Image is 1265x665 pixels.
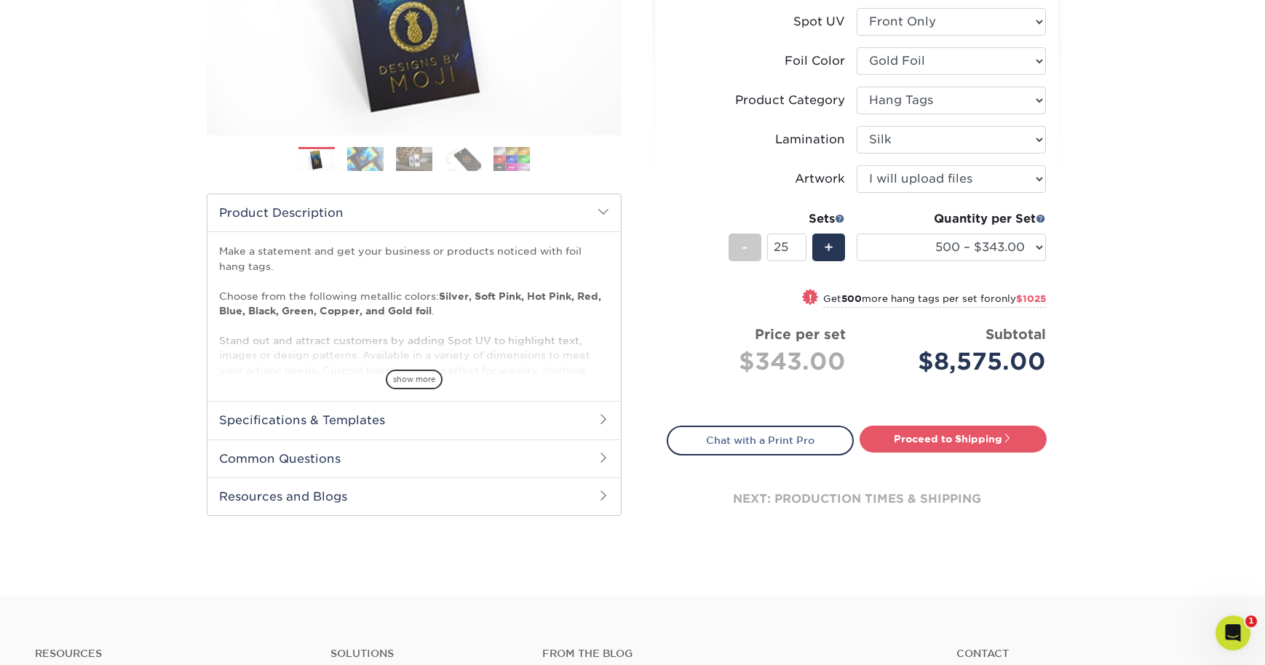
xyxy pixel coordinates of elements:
h2: Product Description [207,194,621,231]
span: show more [386,370,443,389]
div: Lamination [775,131,845,148]
a: Chat with a Print Pro [667,426,854,455]
iframe: Google Customer Reviews [4,621,124,660]
div: Quantity per Set [857,210,1046,228]
span: $1025 [1016,293,1046,304]
div: Product Category [735,92,845,109]
span: ! [809,290,812,306]
img: Hang Tags 01 [298,148,335,173]
div: $8,575.00 [868,344,1046,379]
iframe: Intercom live chat [1216,616,1250,650]
div: next: production times & shipping [667,455,1047,543]
p: Make a statement and get your business or products noticed with foil hang tags. Choose from the f... [219,244,609,422]
img: Hang Tags 02 [347,146,384,172]
div: Artwork [795,170,845,188]
img: Hang Tags 05 [493,146,530,172]
div: Sets [729,210,845,228]
span: + [824,236,833,258]
h4: From the Blog [542,648,917,660]
a: Contact [956,648,1230,660]
h2: Common Questions [207,439,621,477]
strong: Price per set [755,326,846,342]
span: 1 [1245,616,1257,627]
small: Get more hang tags per set for [823,293,1046,308]
span: - [742,236,748,258]
strong: 500 [841,293,862,304]
h4: Resources [35,648,309,660]
h2: Resources and Blogs [207,477,621,515]
div: Foil Color [785,52,845,70]
div: Spot UV [793,13,845,31]
h4: Solutions [330,648,520,660]
a: Proceed to Shipping [860,426,1047,452]
img: Hang Tags 03 [396,146,432,172]
img: Hang Tags 04 [445,146,481,172]
strong: Silver, Soft Pink, Hot Pink, Red, Blue, Black, Green, Copper, and Gold foil [219,290,601,316]
h2: Specifications & Templates [207,401,621,439]
strong: Subtotal [986,326,1046,342]
div: $343.00 [678,344,846,379]
span: only [995,293,1046,304]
